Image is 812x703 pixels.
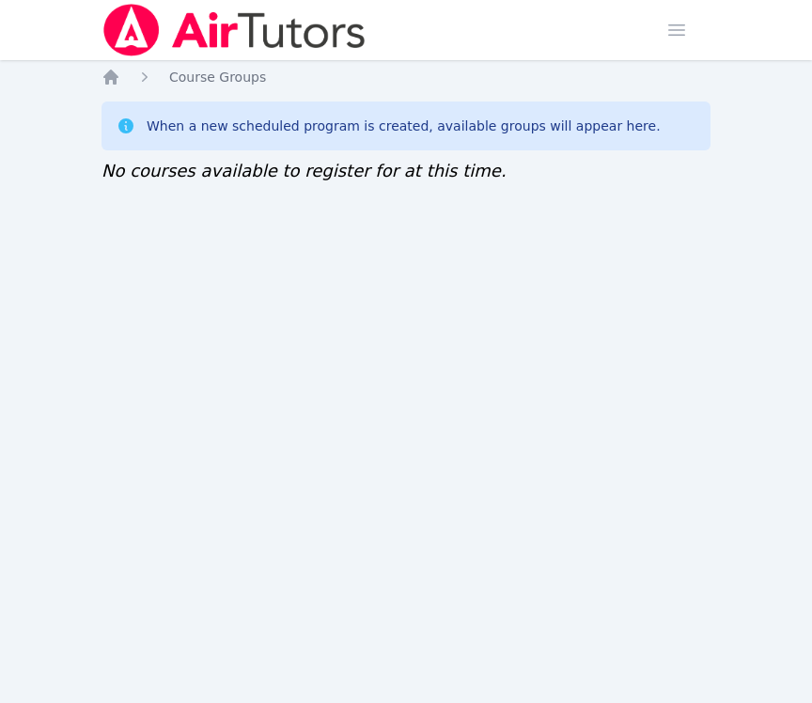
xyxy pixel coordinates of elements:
[101,68,710,86] nav: Breadcrumb
[169,70,266,85] span: Course Groups
[169,68,266,86] a: Course Groups
[101,161,507,180] span: No courses available to register for at this time.
[101,4,367,56] img: Air Tutors
[147,117,661,135] div: When a new scheduled program is created, available groups will appear here.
